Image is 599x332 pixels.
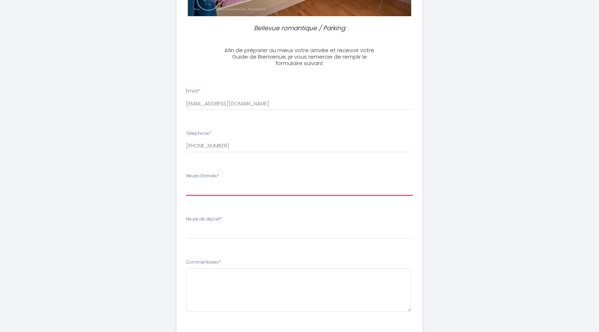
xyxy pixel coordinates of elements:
[223,23,377,33] p: Bellevue romantique / Parking
[186,130,211,137] label: Téléphone
[186,216,222,223] label: Heure de départ
[219,47,380,67] h3: Afin de préparer au mieux votre arrivée et recevoir votre Guide de Bienvenue, je vous remercie de...
[186,88,200,95] label: Email
[186,259,221,266] label: Commentaires
[186,173,219,179] label: Heure d'arrivée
